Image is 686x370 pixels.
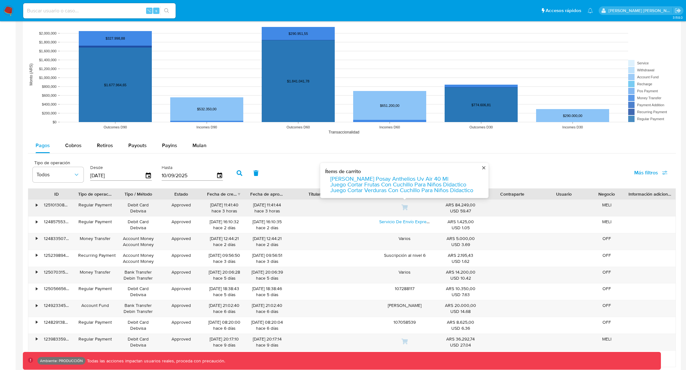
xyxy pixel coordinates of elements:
[546,7,581,14] span: Accesos rápidos
[155,8,157,14] span: s
[673,15,683,20] span: 3.158.0
[40,360,83,362] p: Ambiente: PRODUCCIÓN
[675,7,681,14] a: Salir
[160,6,173,15] button: search-icon
[85,358,225,364] p: Todas las acciones impactan usuarios reales, proceda con precaución.
[147,8,151,14] span: ⌥
[23,7,176,15] input: Buscar usuario o caso...
[609,8,673,14] p: stella.andriano@mercadolibre.com
[588,8,593,13] a: Notificaciones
